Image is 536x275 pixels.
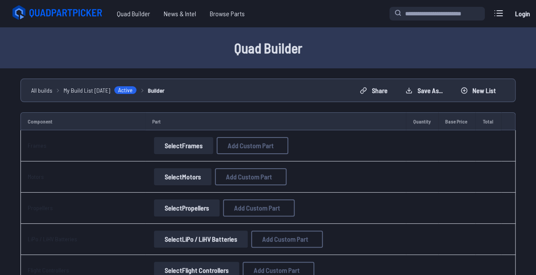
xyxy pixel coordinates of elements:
span: Add Custom Part [254,267,300,274]
button: Add Custom Part [217,137,288,154]
a: Browse Parts [203,5,252,22]
a: SelectLiPo / LiHV Batteries [152,231,249,248]
a: Motors [28,173,44,180]
a: SelectMotors [152,168,213,185]
button: SelectFrames [154,137,213,154]
a: SelectPropellers [152,199,221,216]
a: Frames [28,142,46,149]
a: Quad Builder [110,5,157,22]
button: SelectLiPo / LiHV Batteries [154,231,248,248]
button: Add Custom Part [215,168,287,185]
span: Add Custom Part [228,142,274,149]
h1: Quad Builder [10,38,526,58]
button: SelectPropellers [154,199,220,216]
button: Add Custom Part [251,231,323,248]
a: News & Intel [157,5,203,22]
span: Active [114,86,137,94]
a: Login [512,5,533,22]
td: Base Price [438,112,475,130]
a: All builds [31,86,52,95]
a: Builder [148,86,165,95]
span: Add Custom Part [226,173,272,180]
td: Part [145,112,406,130]
td: Quantity [406,112,438,130]
a: LiPo / LiHV Batteries [28,235,77,243]
td: Component [20,112,145,130]
a: My Build List [DATE]Active [64,86,137,95]
a: SelectFrames [152,137,215,154]
button: Save as... [398,84,450,97]
a: Propellers [28,204,53,211]
td: Total [475,112,501,130]
button: SelectMotors [154,168,212,185]
button: Add Custom Part [223,199,295,216]
button: New List [453,84,503,97]
span: My Build List [DATE] [64,86,110,95]
a: Flight Controllers [28,266,69,274]
span: Add Custom Part [262,236,308,243]
button: Share [353,84,395,97]
span: Add Custom Part [234,205,280,211]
